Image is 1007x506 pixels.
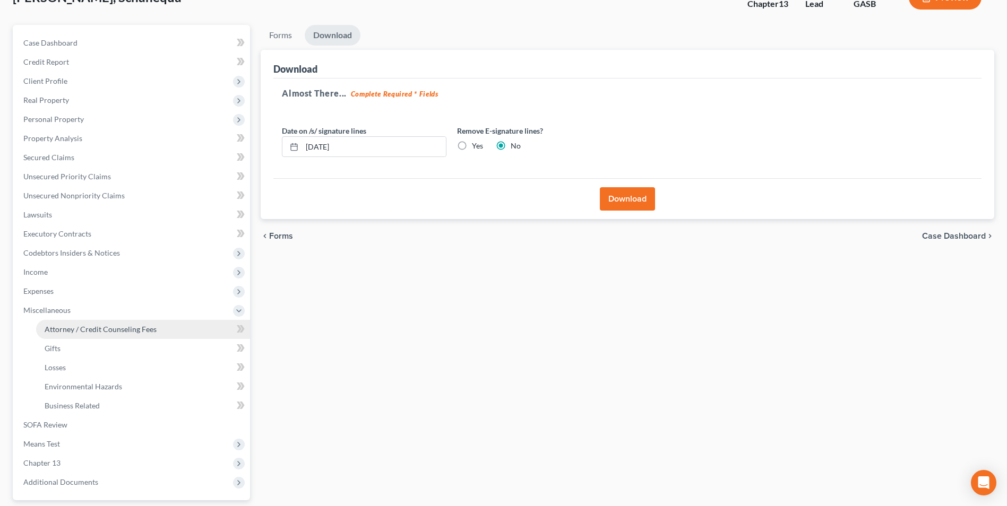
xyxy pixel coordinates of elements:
[23,38,78,47] span: Case Dashboard
[282,87,973,100] h5: Almost There...
[15,186,250,205] a: Unsecured Nonpriority Claims
[23,134,82,143] span: Property Analysis
[273,63,317,75] div: Download
[45,344,61,353] span: Gifts
[23,95,69,104] span: Real Property
[23,191,125,200] span: Unsecured Nonpriority Claims
[282,125,366,136] label: Date on /s/ signature lines
[305,25,360,46] a: Download
[922,232,986,240] span: Case Dashboard
[600,187,655,211] button: Download
[23,76,67,85] span: Client Profile
[922,232,994,240] a: Case Dashboard chevron_right
[23,115,84,124] span: Personal Property
[15,148,250,167] a: Secured Claims
[269,232,293,240] span: Forms
[15,205,250,224] a: Lawsuits
[986,232,994,240] i: chevron_right
[36,358,250,377] a: Losses
[261,232,307,240] button: chevron_left Forms
[457,125,622,136] label: Remove E-signature lines?
[23,477,98,486] span: Additional Documents
[23,306,71,315] span: Miscellaneous
[15,167,250,186] a: Unsecured Priority Claims
[45,325,157,334] span: Attorney / Credit Counseling Fees
[15,415,250,434] a: SOFA Review
[23,172,111,181] span: Unsecured Priority Claims
[36,320,250,339] a: Attorney / Credit Counseling Fees
[36,396,250,415] a: Business Related
[15,129,250,148] a: Property Analysis
[45,382,122,391] span: Environmental Hazards
[23,229,91,238] span: Executory Contracts
[23,267,48,276] span: Income
[23,248,120,257] span: Codebtors Insiders & Notices
[23,458,61,467] span: Chapter 13
[45,401,100,410] span: Business Related
[472,141,483,151] label: Yes
[15,224,250,243] a: Executory Contracts
[23,420,67,429] span: SOFA Review
[36,377,250,396] a: Environmental Hazards
[15,53,250,72] a: Credit Report
[15,33,250,53] a: Case Dashboard
[302,137,446,157] input: MM/DD/YYYY
[261,25,300,46] a: Forms
[351,90,438,98] strong: Complete Required * Fields
[23,439,60,448] span: Means Test
[23,153,74,162] span: Secured Claims
[23,286,54,295] span: Expenses
[511,141,521,151] label: No
[45,363,66,372] span: Losses
[23,57,69,66] span: Credit Report
[971,470,996,495] div: Open Intercom Messenger
[36,339,250,358] a: Gifts
[23,210,52,219] span: Lawsuits
[261,232,269,240] i: chevron_left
